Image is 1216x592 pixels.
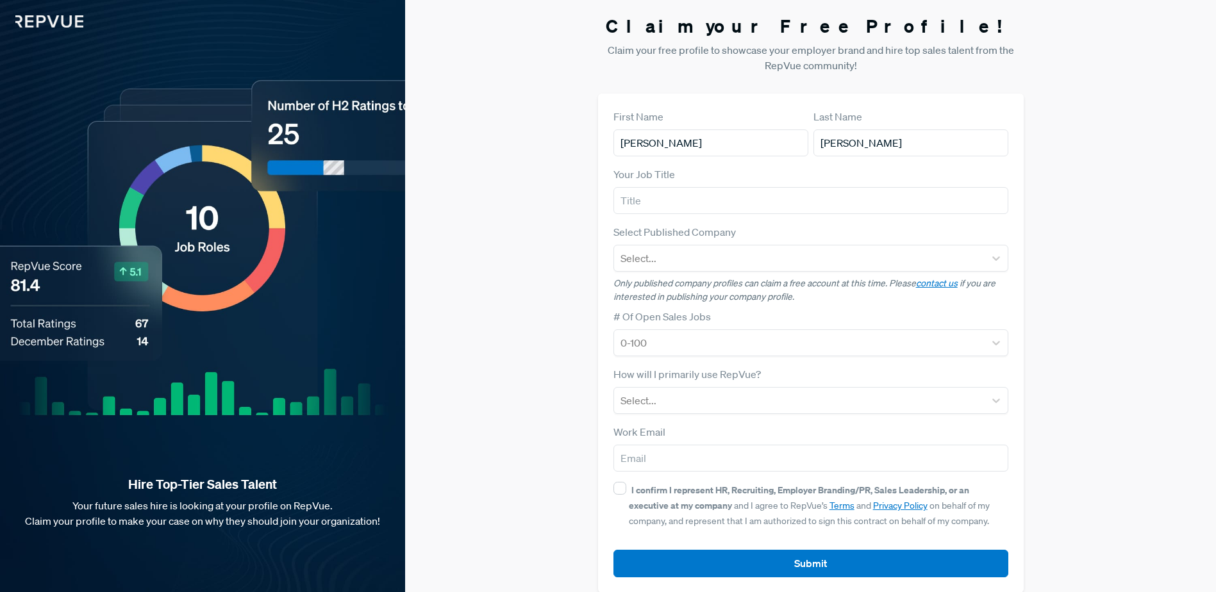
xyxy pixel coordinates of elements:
[613,187,1008,214] input: Title
[613,129,808,156] input: First Name
[21,476,385,493] strong: Hire Top-Tier Sales Talent
[613,445,1008,472] input: Email
[873,500,928,511] a: Privacy Policy
[613,224,736,240] label: Select Published Company
[916,277,958,289] a: contact us
[613,366,761,382] label: How will I primarily use RepVue?
[21,498,385,529] p: Your future sales hire is looking at your profile on RepVue. Claim your profile to make your case...
[613,424,665,440] label: Work Email
[613,309,711,324] label: # Of Open Sales Jobs
[613,109,663,124] label: First Name
[813,109,862,124] label: Last Name
[598,42,1024,73] p: Claim your free profile to showcase your employer brand and hire top sales talent from the RepVue...
[613,167,675,182] label: Your Job Title
[598,15,1024,37] h3: Claim your Free Profile!
[629,484,969,511] strong: I confirm I represent HR, Recruiting, Employer Branding/PR, Sales Leadership, or an executive at ...
[629,484,990,527] span: and I agree to RepVue’s and on behalf of my company, and represent that I am authorized to sign t...
[613,277,1008,304] p: Only published company profiles can claim a free account at this time. Please if you are interest...
[813,129,1008,156] input: Last Name
[613,550,1008,577] button: Submit
[829,500,854,511] a: Terms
